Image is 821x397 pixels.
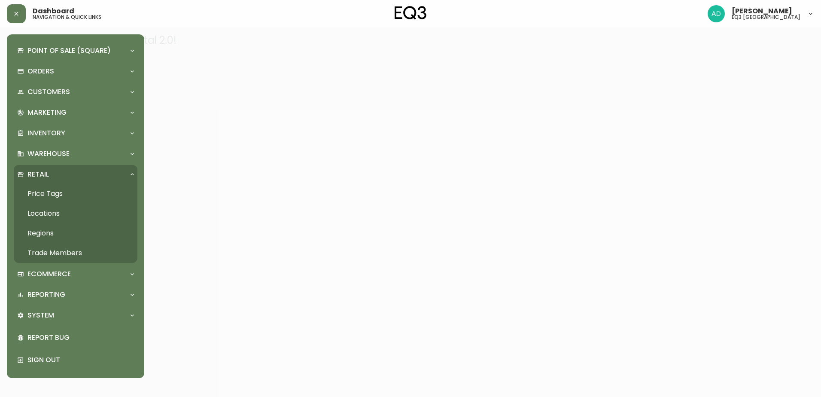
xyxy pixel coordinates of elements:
[14,184,137,204] a: Price Tags
[27,170,49,179] p: Retail
[14,204,137,223] a: Locations
[27,67,54,76] p: Orders
[14,82,137,101] div: Customers
[732,15,800,20] h5: eq3 [GEOGRAPHIC_DATA]
[27,87,70,97] p: Customers
[27,290,65,299] p: Reporting
[14,41,137,60] div: Point of Sale (Square)
[27,128,65,138] p: Inventory
[732,8,792,15] span: [PERSON_NAME]
[27,149,70,159] p: Warehouse
[27,269,71,279] p: Ecommerce
[14,124,137,143] div: Inventory
[27,46,111,55] p: Point of Sale (Square)
[14,144,137,163] div: Warehouse
[14,103,137,122] div: Marketing
[14,349,137,371] div: Sign Out
[27,333,134,342] p: Report Bug
[14,327,137,349] div: Report Bug
[14,285,137,304] div: Reporting
[33,15,101,20] h5: navigation & quick links
[14,243,137,263] a: Trade Members
[14,165,137,184] div: Retail
[27,355,134,365] p: Sign Out
[708,5,725,22] img: 308eed972967e97254d70fe596219f44
[14,62,137,81] div: Orders
[33,8,74,15] span: Dashboard
[14,223,137,243] a: Regions
[14,306,137,325] div: System
[27,311,54,320] p: System
[27,108,67,117] p: Marketing
[14,265,137,284] div: Ecommerce
[395,6,426,20] img: logo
